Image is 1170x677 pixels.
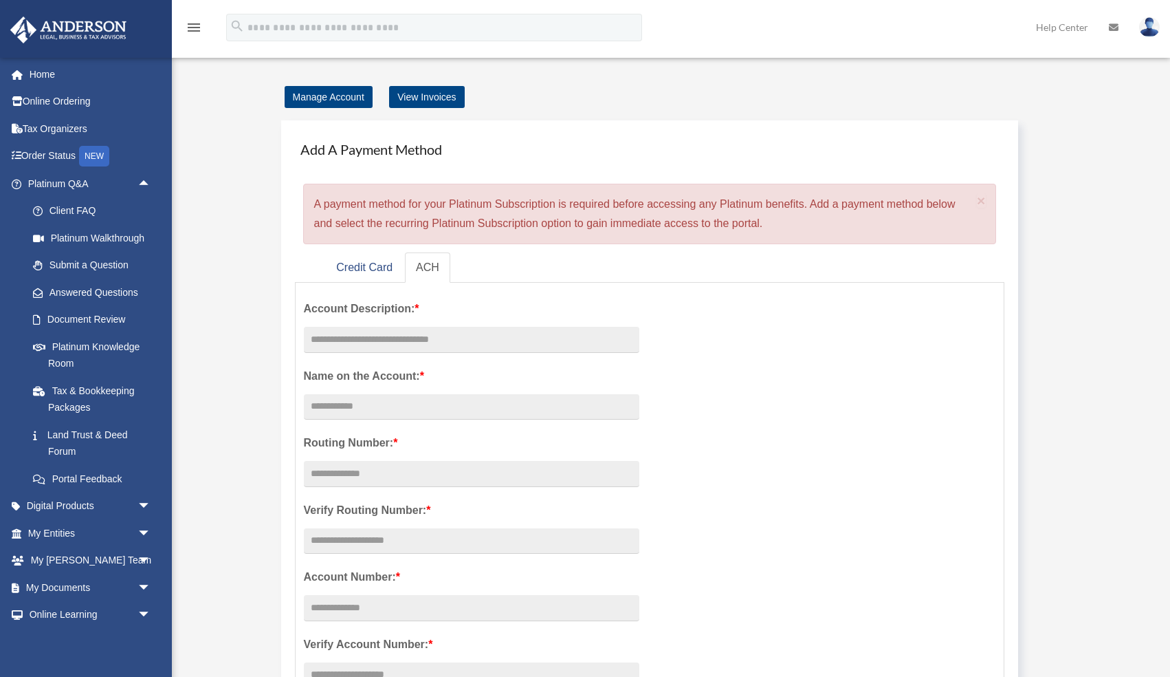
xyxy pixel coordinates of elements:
[186,24,202,36] a: menu
[137,574,165,602] span: arrow_drop_down
[405,252,450,283] a: ACH
[137,170,165,198] span: arrow_drop_up
[79,146,109,166] div: NEW
[10,170,172,197] a: Platinum Q&Aarrow_drop_up
[1139,17,1160,37] img: User Pic
[10,519,172,547] a: My Entitiesarrow_drop_down
[19,333,172,377] a: Platinum Knowledge Room
[303,184,997,244] div: A payment method for your Platinum Subscription is required before accessing any Platinum benefit...
[304,568,639,587] label: Account Number:
[304,501,639,520] label: Verify Routing Number:
[137,547,165,575] span: arrow_drop_down
[304,635,639,654] label: Verify Account Number:
[19,377,172,421] a: Tax & Bookkeeping Packages
[304,433,639,453] label: Routing Number:
[325,252,404,283] a: Credit Card
[10,574,172,601] a: My Documentsarrow_drop_down
[19,465,172,493] a: Portal Feedback
[230,19,245,34] i: search
[977,193,986,208] button: Close
[304,367,639,386] label: Name on the Account:
[10,142,172,171] a: Order StatusNEW
[389,86,464,108] a: View Invoices
[19,197,172,225] a: Client FAQ
[19,279,172,306] a: Answered Questions
[10,547,172,574] a: My [PERSON_NAME] Teamarrow_drop_down
[6,17,131,43] img: Anderson Advisors Platinum Portal
[304,299,639,319] label: Account Description:
[10,115,172,142] a: Tax Organizers
[10,628,172,656] a: Billingarrow_drop_down
[186,19,202,36] i: menu
[19,252,172,279] a: Submit a Question
[137,519,165,548] span: arrow_drop_down
[285,86,373,108] a: Manage Account
[295,134,1005,164] h4: Add A Payment Method
[19,421,172,465] a: Land Trust & Deed Forum
[10,601,172,629] a: Online Learningarrow_drop_down
[19,224,172,252] a: Platinum Walkthrough
[10,61,172,88] a: Home
[10,493,172,520] a: Digital Productsarrow_drop_down
[137,601,165,630] span: arrow_drop_down
[977,193,986,208] span: ×
[137,628,165,656] span: arrow_drop_down
[10,88,172,116] a: Online Ordering
[19,306,172,334] a: Document Review
[137,493,165,521] span: arrow_drop_down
